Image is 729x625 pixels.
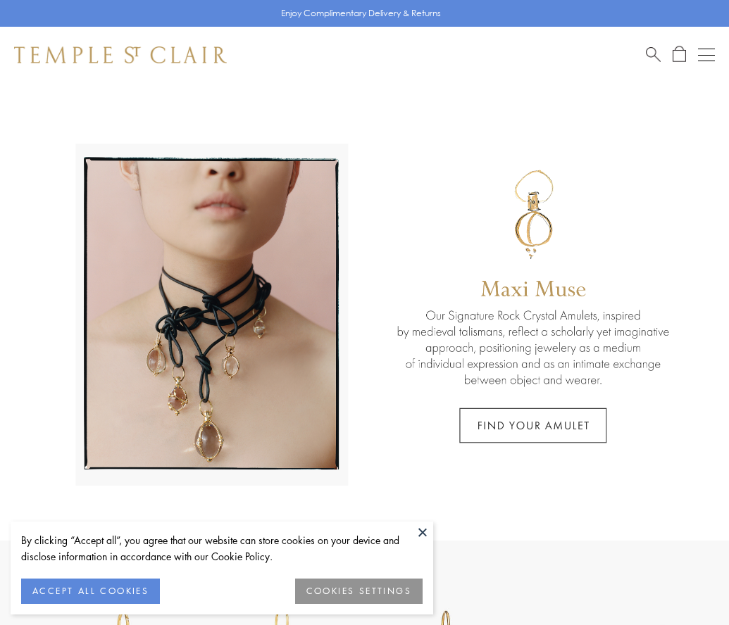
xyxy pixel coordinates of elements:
p: Enjoy Complimentary Delivery & Returns [281,6,441,20]
img: Temple St. Clair [14,46,227,63]
div: By clicking “Accept all”, you agree that our website can store cookies on your device and disclos... [21,532,423,564]
a: Search [646,46,661,63]
button: Open navigation [698,46,715,63]
button: COOKIES SETTINGS [295,579,423,604]
button: ACCEPT ALL COOKIES [21,579,160,604]
a: Open Shopping Bag [673,46,686,63]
